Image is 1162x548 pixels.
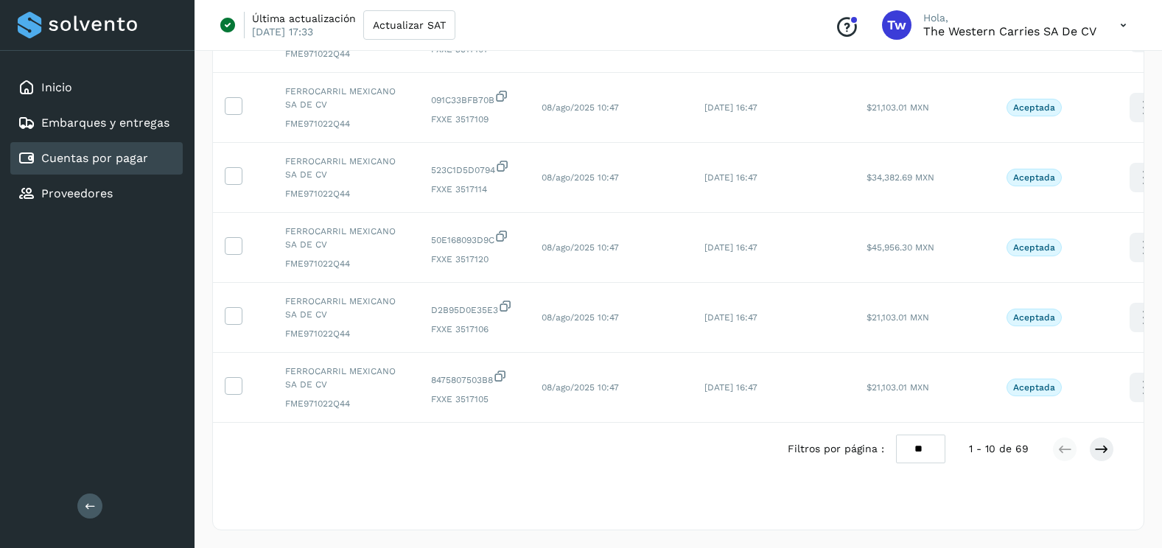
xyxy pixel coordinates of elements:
span: FERROCARRIL MEXICANO SA DE CV [285,225,407,251]
span: Filtros por página : [788,441,884,457]
span: FERROCARRIL MEXICANO SA DE CV [285,295,407,321]
span: 523C1D5D0794 [431,159,518,177]
span: 08/ago/2025 10:47 [542,312,619,323]
span: FXXE 3517120 [431,253,518,266]
div: Inicio [10,71,183,104]
span: $21,103.01 MXN [867,102,929,113]
span: $21,103.01 MXN [867,382,929,393]
span: 091C33BFB70B [431,89,518,107]
span: 08/ago/2025 10:47 [542,102,619,113]
span: FXXE 3517106 [431,323,518,336]
p: Aceptada [1013,102,1055,113]
button: Actualizar SAT [363,10,455,40]
p: Aceptada [1013,382,1055,393]
a: Cuentas por pagar [41,151,148,165]
span: [DATE] 16:47 [704,102,757,113]
span: FXXE 3517109 [431,113,518,126]
span: 1 - 10 de 69 [969,441,1029,457]
span: FERROCARRIL MEXICANO SA DE CV [285,155,407,181]
span: 8475807503B8 [431,369,518,387]
p: Hola, [923,12,1096,24]
span: FERROCARRIL MEXICANO SA DE CV [285,85,407,111]
a: Proveedores [41,186,113,200]
span: [DATE] 16:47 [704,172,757,183]
span: 08/ago/2025 10:47 [542,172,619,183]
span: FME971022Q44 [285,47,407,60]
a: Embarques y entregas [41,116,169,130]
span: D2B95D0E35E3 [431,299,518,317]
div: Embarques y entregas [10,107,183,139]
span: FME971022Q44 [285,117,407,130]
span: Actualizar SAT [373,20,446,30]
span: FME971022Q44 [285,327,407,340]
p: [DATE] 17:33 [252,25,313,38]
div: Cuentas por pagar [10,142,183,175]
span: [DATE] 16:47 [704,382,757,393]
p: The western carries SA de CV [923,24,1096,38]
a: Inicio [41,80,72,94]
span: FERROCARRIL MEXICANO SA DE CV [285,365,407,391]
span: [DATE] 16:47 [704,312,757,323]
p: Aceptada [1013,172,1055,183]
span: 50E168093D9C [431,229,518,247]
span: FME971022Q44 [285,397,407,410]
span: $45,956.30 MXN [867,242,934,253]
p: Última actualización [252,12,356,25]
span: FME971022Q44 [285,257,407,270]
span: $34,382.69 MXN [867,172,934,183]
p: Aceptada [1013,242,1055,253]
div: Proveedores [10,178,183,210]
span: FXXE 3517105 [431,393,518,406]
span: $21,103.01 MXN [867,312,929,323]
span: FXXE 3517114 [431,183,518,196]
span: [DATE] 16:47 [704,242,757,253]
span: 08/ago/2025 10:47 [542,242,619,253]
span: 08/ago/2025 10:47 [542,382,619,393]
p: Aceptada [1013,312,1055,323]
span: FME971022Q44 [285,187,407,200]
